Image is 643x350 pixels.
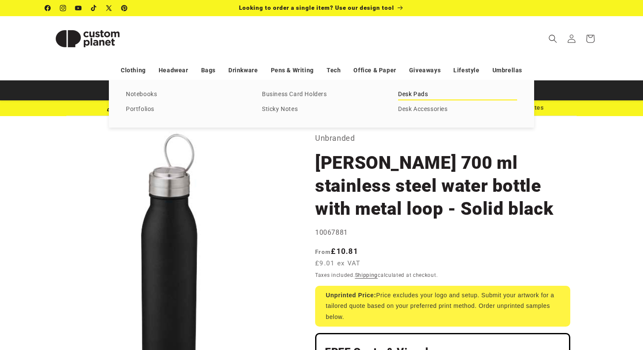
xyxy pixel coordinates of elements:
[239,4,394,11] span: Looking to order a single item? Use our design tool
[262,89,381,100] a: Business Card Holders
[353,63,396,78] a: Office & Paper
[315,151,570,220] h1: [PERSON_NAME] 700 ml stainless steel water bottle with metal loop - Solid black
[315,248,331,255] span: From
[409,63,441,78] a: Giveaways
[45,20,130,58] img: Custom Planet
[126,104,245,115] a: Portfolios
[327,63,341,78] a: Tech
[262,104,381,115] a: Sticky Notes
[121,63,146,78] a: Clothing
[398,89,517,100] a: Desk Pads
[42,16,134,61] a: Custom Planet
[271,63,314,78] a: Pens & Writing
[315,271,570,279] div: Taxes included. calculated at checkout.
[497,258,643,350] iframe: Chat Widget
[492,63,522,78] a: Umbrellas
[398,104,517,115] a: Desk Accessories
[201,63,216,78] a: Bags
[453,63,479,78] a: Lifestyle
[315,286,570,327] div: Price excludes your logo and setup. Submit your artwork for a tailored quote based on your prefer...
[315,131,570,145] p: Unbranded
[126,89,245,100] a: Notebooks
[326,292,376,299] strong: Unprinted Price:
[159,63,188,78] a: Headwear
[543,29,562,48] summary: Search
[228,63,258,78] a: Drinkware
[315,259,361,268] span: £9.01 ex VAT
[315,247,358,256] strong: £10.81
[315,228,348,236] span: 10067881
[355,272,378,278] a: Shipping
